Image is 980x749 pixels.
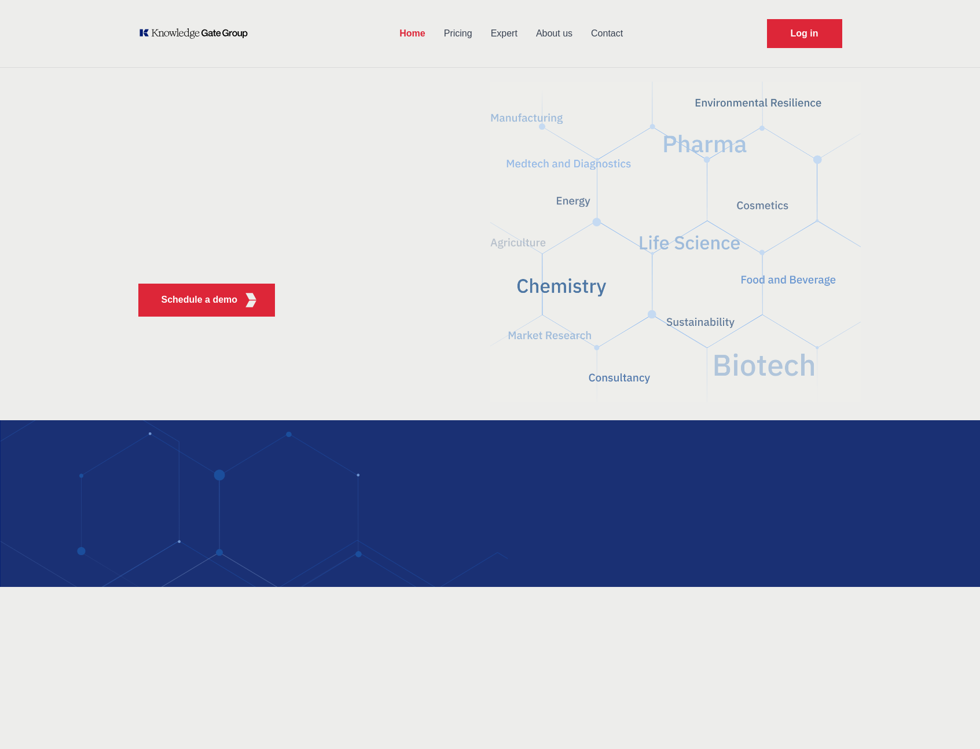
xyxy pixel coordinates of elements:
a: Expert [482,19,527,49]
a: KOL Knowledge Platform: Talk to Key External Experts (KEE) [138,28,256,39]
a: Contact [582,19,632,49]
a: About us [527,19,582,49]
img: KGG Fifth Element RED [244,293,258,307]
img: KGG Fifth Element RED [490,75,861,409]
a: Home [390,19,434,49]
a: Pricing [435,19,482,49]
p: Schedule a demo [162,293,238,307]
a: Request Demo [767,19,842,48]
button: Schedule a demoKGG Fifth Element RED [138,284,276,317]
